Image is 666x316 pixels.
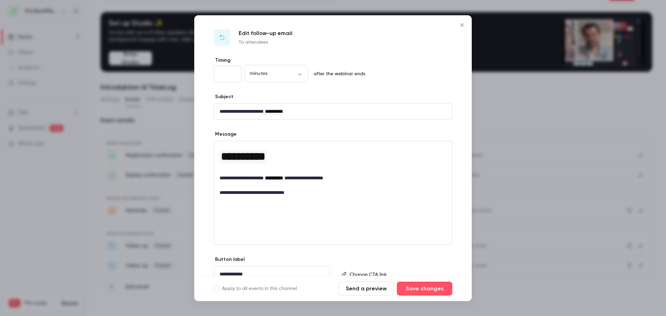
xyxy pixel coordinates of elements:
[239,39,292,46] p: To attendees
[214,93,233,100] label: Subject
[455,18,469,32] button: Close
[311,70,365,77] p: after the webinar ends
[214,104,452,119] div: editor
[214,285,297,292] label: Apply to all events in this channel
[397,282,452,296] button: Save changes
[214,266,330,282] div: editor
[214,256,245,263] label: Button label
[347,266,452,282] div: editor
[214,141,452,200] div: editor
[339,282,394,296] button: Send a preview
[214,131,237,138] label: Message
[244,70,308,77] div: minutes
[239,29,292,37] p: Edit follow-up email
[214,57,452,64] label: Timing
